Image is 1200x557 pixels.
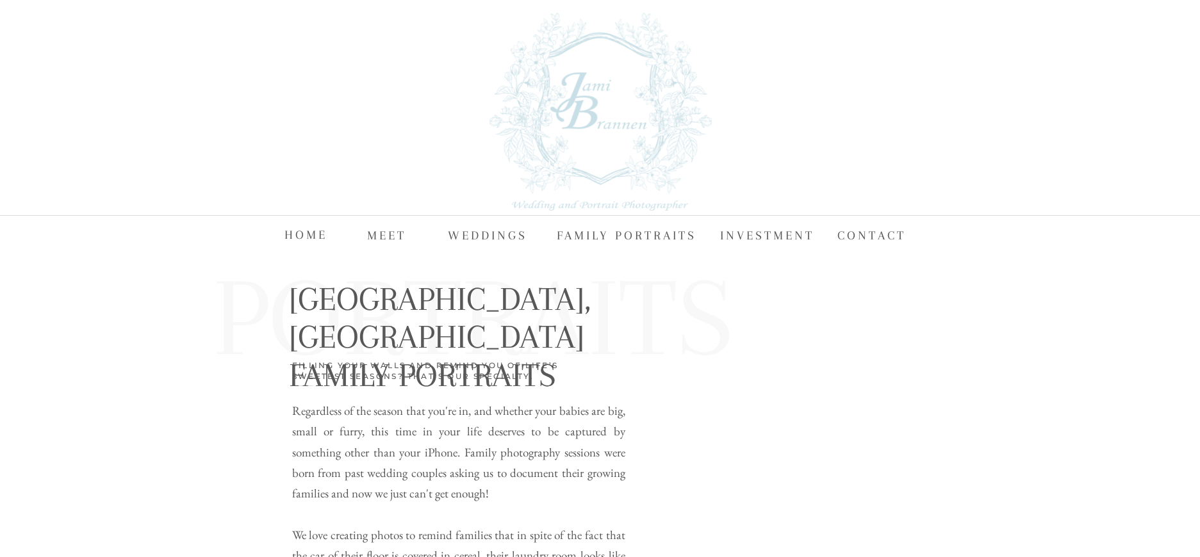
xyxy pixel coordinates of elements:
[448,225,528,244] a: WEDDINGS
[837,225,918,244] a: CONTACT
[557,225,701,244] a: FAMILY PORTRAITS
[284,224,327,243] a: HOME
[292,360,596,382] h3: FILLING YOUR WALLS AND REMIND YOU OF LIFE’S SWEETEST SEASONS? That's our specialty.
[367,225,408,244] a: MEET
[213,271,900,369] h2: Portraits
[720,225,817,244] a: Investment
